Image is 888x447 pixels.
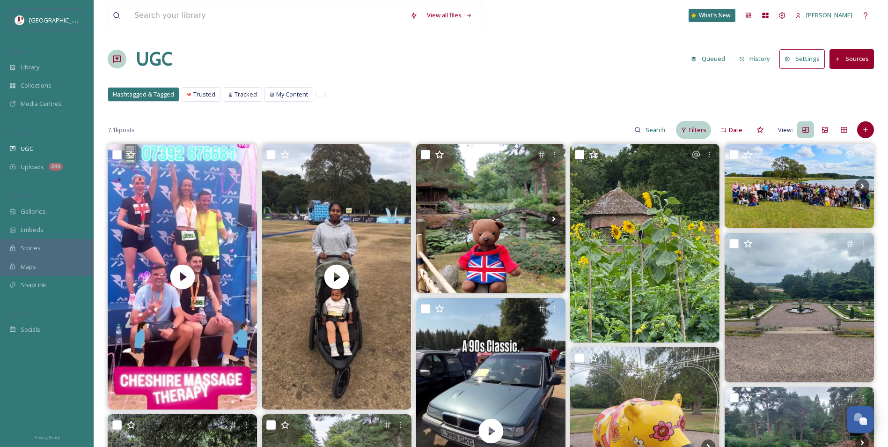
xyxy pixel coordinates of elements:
img: download%20(5).png [15,15,24,25]
img: thumbnail [262,144,411,410]
span: 7.1k posts [108,126,135,134]
video: God is good #trusttheprocess #tatton10k #tattonpark #weightlossprogress [262,144,411,410]
a: [PERSON_NAME] [791,6,857,24]
span: Date [729,126,742,134]
span: View: [778,126,793,134]
span: Media Centres [21,99,62,108]
img: Japanese Garden at Tatton #japanesegarden #tattonpark #tatton #tattongardens #nationaltrust #dayo... [416,144,565,293]
a: Settings [779,49,829,68]
span: Embeds [21,225,44,234]
span: WIDGETS [9,193,31,200]
video: Hello 🙋🏼‍♀️✨ From: cheshire_massage & cheshire_massage_therapy 💆🏻‍♀️ tattonpark providing much ne... [108,144,257,410]
button: Settings [779,49,825,68]
a: What's New [689,9,735,22]
span: Galleries [21,207,46,216]
span: Maps [21,262,36,271]
img: Some snaps from our Annual Family Picnic at Tatton Park 🧺 Jazakallah Khayr to everyone who attend... [725,144,874,228]
div: 344 [49,163,63,171]
img: Lovely day at tattonpark . Only took a couple of photos in the gardens. [570,144,719,342]
span: Library [21,63,39,72]
span: MEDIA [9,48,26,55]
span: UGC [21,144,33,153]
span: Uploads [21,163,44,171]
button: Queued [686,50,730,68]
span: Collections [21,81,51,90]
span: Privacy Policy [33,434,60,440]
span: COLLECT [9,130,29,137]
span: SnapLink [21,281,46,290]
a: View all files [422,6,477,24]
span: Hashtagged & Tagged [113,90,174,99]
span: Filters [689,126,706,134]
button: History [734,50,775,68]
span: SOCIALS [9,311,28,318]
a: UGC [136,45,172,73]
span: Trusted [193,90,215,99]
a: Privacy Policy [33,431,60,442]
span: Tracked [235,90,257,99]
button: Open Chat [847,406,874,433]
img: thumbnail [108,144,257,410]
a: History [734,50,780,68]
span: [PERSON_NAME] [806,11,852,19]
a: Queued [686,50,734,68]
img: Gardens #tattonpark #Cheshire #gardens #summerholidays #flowers ##waterfeature [725,233,874,382]
span: My Content [276,90,308,99]
input: Search your library [130,5,405,26]
button: Sources [829,49,874,68]
span: Stories [21,244,41,253]
span: [GEOGRAPHIC_DATA] [29,15,88,24]
span: Socials [21,325,40,334]
input: Search [641,120,671,139]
